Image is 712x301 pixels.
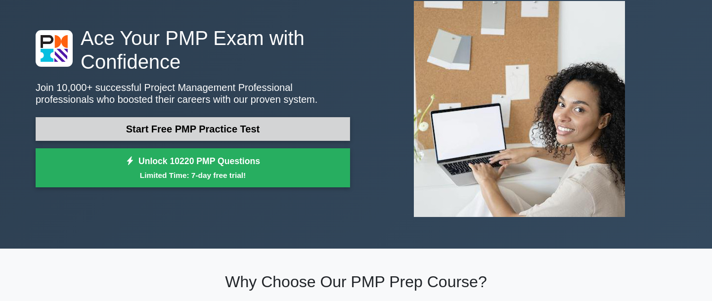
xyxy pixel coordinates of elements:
a: Unlock 10220 PMP QuestionsLimited Time: 7-day free trial! [36,148,350,188]
small: Limited Time: 7-day free trial! [48,170,338,181]
p: Join 10,000+ successful Project Management Professional professionals who boosted their careers w... [36,82,350,105]
a: Start Free PMP Practice Test [36,117,350,141]
h1: Ace Your PMP Exam with Confidence [36,26,350,74]
h2: Why Choose Our PMP Prep Course? [36,272,676,291]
